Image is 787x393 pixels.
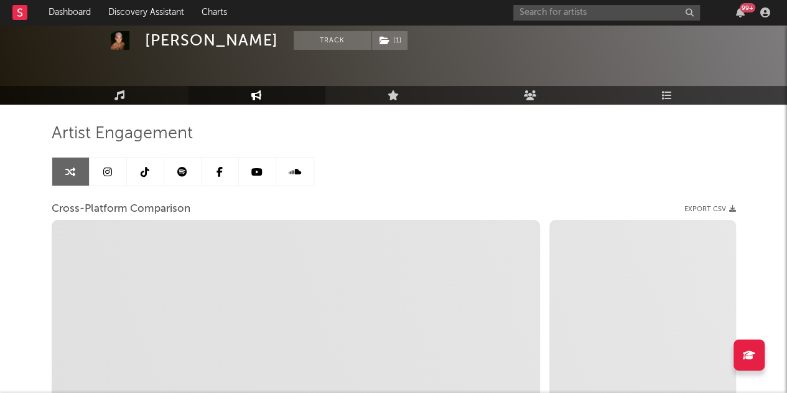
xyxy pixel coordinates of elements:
[684,206,736,213] button: Export CSV
[372,31,407,50] button: (1)
[145,31,278,50] div: [PERSON_NAME]
[52,202,190,217] span: Cross-Platform Comparison
[294,31,371,50] button: Track
[740,3,755,12] div: 99 +
[371,31,408,50] span: ( 1 )
[52,126,193,141] span: Artist Engagement
[736,7,745,17] button: 99+
[513,5,700,21] input: Search for artists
